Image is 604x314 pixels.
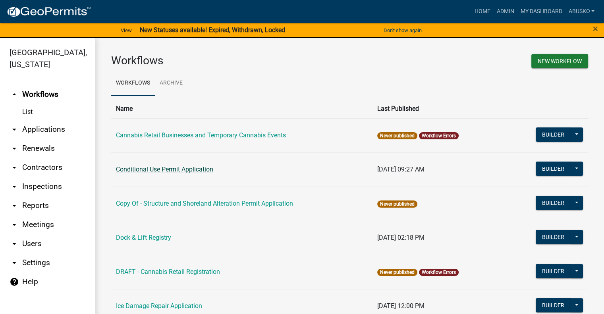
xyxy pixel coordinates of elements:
[10,144,19,153] i: arrow_drop_down
[565,4,598,19] a: abusko
[118,24,135,37] a: View
[536,162,571,176] button: Builder
[517,4,565,19] a: My Dashboard
[377,132,417,139] span: Never published
[10,239,19,249] i: arrow_drop_down
[111,71,155,96] a: Workflows
[111,54,344,67] h3: Workflows
[377,200,417,208] span: Never published
[10,201,19,210] i: arrow_drop_down
[116,200,293,207] a: Copy Of - Structure and Shoreland Alteration Permit Application
[116,131,286,139] a: Cannabis Retail Businesses and Temporary Cannabis Events
[111,99,372,118] th: Name
[471,4,493,19] a: Home
[116,234,171,241] a: Dock & Lift Registry
[116,166,213,173] a: Conditional Use Permit Application
[10,258,19,268] i: arrow_drop_down
[140,26,285,34] strong: New Statuses available! Expired, Withdrawn, Locked
[380,24,425,37] button: Don't show again
[372,99,511,118] th: Last Published
[377,269,417,276] span: Never published
[155,71,187,96] a: Archive
[116,268,220,275] a: DRAFT - Cannabis Retail Registration
[493,4,517,19] a: Admin
[593,23,598,34] span: ×
[377,234,425,241] span: [DATE] 02:18 PM
[536,230,571,244] button: Builder
[10,163,19,172] i: arrow_drop_down
[536,196,571,210] button: Builder
[377,166,425,173] span: [DATE] 09:27 AM
[531,54,588,68] button: New Workflow
[422,270,456,275] a: Workflow Errors
[10,220,19,229] i: arrow_drop_down
[10,182,19,191] i: arrow_drop_down
[116,302,202,310] a: Ice Damage Repair Application
[536,127,571,142] button: Builder
[536,264,571,278] button: Builder
[377,302,425,310] span: [DATE] 12:00 PM
[10,90,19,99] i: arrow_drop_up
[10,277,19,287] i: help
[422,133,456,139] a: Workflow Errors
[593,24,598,33] button: Close
[536,298,571,312] button: Builder
[10,125,19,134] i: arrow_drop_down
